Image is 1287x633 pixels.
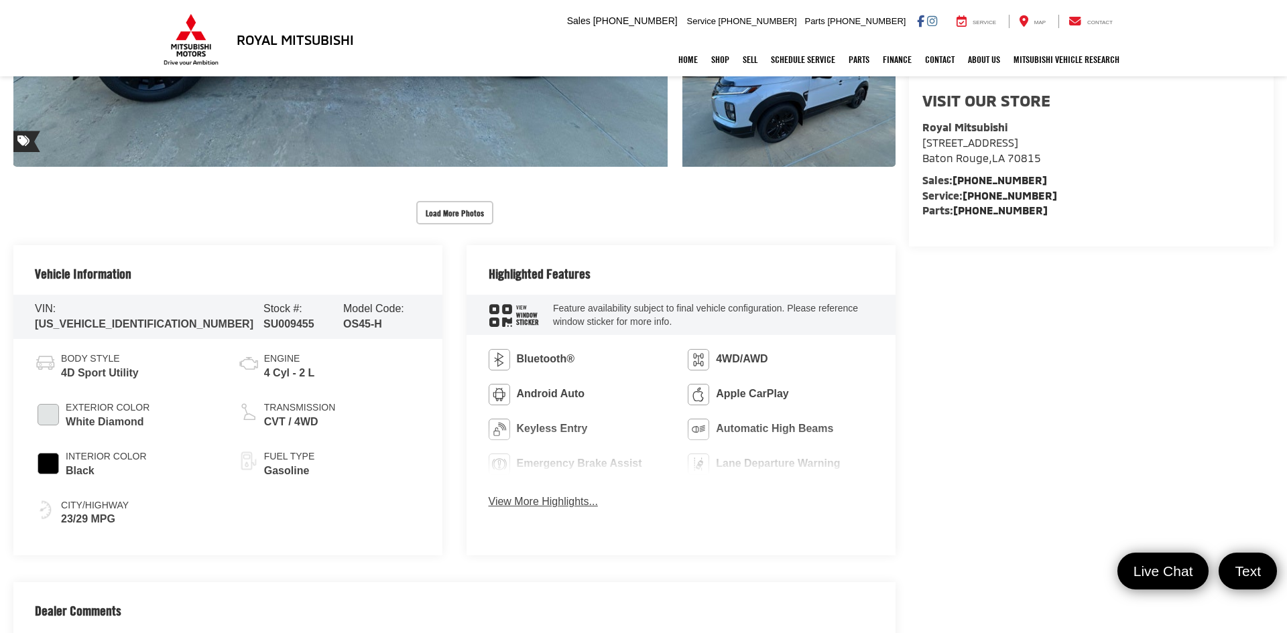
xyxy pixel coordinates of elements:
[66,464,147,479] span: Black
[680,5,898,169] img: 2025 Mitsubishi Outlander Sport Trail Edition
[161,13,221,66] img: Mitsubishi
[264,352,315,366] span: Engine
[593,15,678,26] span: [PHONE_NUMBER]
[918,43,961,76] a: Contact
[264,415,336,430] span: CVT / 4WD
[922,151,989,164] span: Baton Rouge
[719,16,797,26] span: [PHONE_NUMBER]
[876,43,918,76] a: Finance
[953,173,1047,186] a: [PHONE_NUMBER]
[517,352,574,367] span: Bluetooth®
[1228,562,1268,580] span: Text
[946,15,1006,28] a: Service
[61,512,129,527] span: 23/29 MPG
[489,303,540,327] div: window sticker
[61,352,139,366] span: Body Style
[992,151,1005,164] span: LA
[922,173,1047,186] strong: Sales:
[704,43,736,76] a: Shop
[61,366,139,381] span: 4D Sport Utility
[917,15,924,26] a: Facebook: Click to visit our Facebook page
[688,419,709,440] img: Automatic High Beams
[263,303,302,314] span: Stock #:
[1009,15,1056,28] a: Map
[1007,151,1041,164] span: 70815
[963,189,1057,202] a: [PHONE_NUMBER]
[263,318,314,330] span: SU009455
[827,16,906,26] span: [PHONE_NUMBER]
[35,303,56,314] span: VIN:
[61,499,129,512] span: City/Highway
[1007,43,1126,76] a: Mitsubishi Vehicle Research
[264,464,314,479] span: Gasoline
[489,494,598,510] button: View More Highlights...
[489,384,510,405] img: Android Auto
[1117,553,1209,589] a: Live Chat
[973,19,996,25] span: Service
[922,189,1057,202] strong: Service:
[961,43,1007,76] a: About Us
[553,303,858,327] span: Feature availability subject to final vehicle configuration. Please reference window sticker for ...
[66,401,149,415] span: Exterior Color
[688,349,709,370] img: 4WD/AWD
[922,151,1041,164] span: ,
[922,204,1048,216] strong: Parts:
[922,92,1260,109] h2: Visit our Store
[38,453,59,474] span: #000000
[764,43,842,76] a: Schedule Service: Opens in a new tab
[927,15,937,26] a: Instagram: Click to visit our Instagram page
[13,131,40,152] span: Special
[922,136,1018,149] span: [STREET_ADDRESS]
[1058,15,1123,28] a: Contact
[489,267,591,281] h2: Highlighted Features
[716,352,768,367] span: 4WD/AWD
[35,604,874,632] h2: Dealer Comments
[953,204,1048,216] a: [PHONE_NUMBER]
[264,366,315,381] span: 4 Cyl - 2 L
[264,401,336,415] span: Transmission
[35,318,253,330] span: [US_VEHICLE_IDENTIFICATION_NUMBER]
[672,43,704,76] a: Home
[567,15,591,26] span: Sales
[804,16,824,26] span: Parts
[682,7,896,167] a: Expand Photo 3
[716,386,788,402] span: Apple CarPlay
[687,16,716,26] span: Service
[922,136,1041,164] a: [STREET_ADDRESS] Baton Rouge,LA 70815
[1034,19,1046,25] span: Map
[489,349,510,370] img: Bluetooth®
[516,304,539,311] span: View
[66,415,149,430] span: White Diamond
[416,201,493,224] button: Load More Photos
[35,499,56,520] img: Fuel Economy
[1219,553,1277,589] a: Text
[922,121,1007,133] strong: Royal Mitsubishi
[66,450,147,464] span: Interior Color
[489,419,510,440] img: Keyless Entry
[736,43,764,76] a: Sell
[517,386,585,402] span: Android Auto
[35,267,131,281] h2: Vehicle Information
[516,311,539,319] span: Window
[264,450,314,464] span: Fuel Type
[842,43,876,76] a: Parts: Opens in a new tab
[343,303,404,314] span: Model Code:
[1087,19,1113,25] span: Contact
[1127,562,1200,580] span: Live Chat
[343,318,382,330] span: OS45-H
[688,384,709,405] img: Apple CarPlay
[237,32,354,47] h3: Royal Mitsubishi
[38,404,59,425] span: #E2E5E5
[516,319,539,326] span: Sticker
